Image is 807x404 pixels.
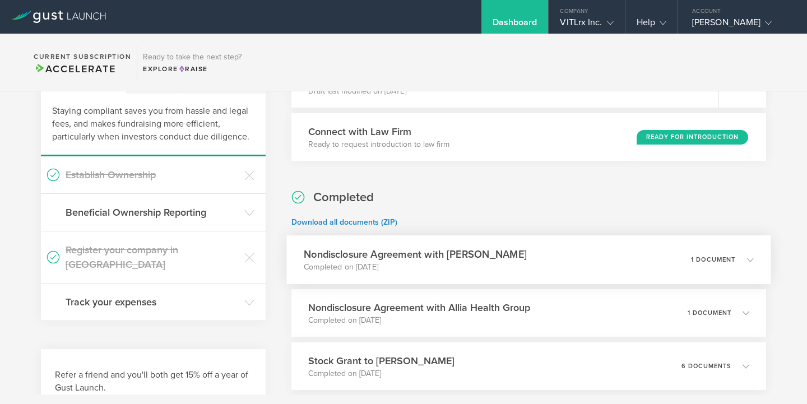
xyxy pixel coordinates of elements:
[308,139,449,150] p: Ready to request introduction to law firm
[34,53,131,60] h2: Current Subscription
[688,310,731,316] p: 1 document
[493,17,537,34] div: Dashboard
[308,368,454,379] p: Completed on [DATE]
[637,17,666,34] div: Help
[66,168,239,182] h3: Establish Ownership
[308,315,530,326] p: Completed on [DATE]
[291,217,397,227] a: Download all documents (ZIP)
[308,86,523,97] p: Draft last modified on [DATE]
[308,124,449,139] h3: Connect with Law Firm
[560,17,613,34] div: VITLrx Inc.
[313,189,374,206] h2: Completed
[143,64,242,74] div: Explore
[681,363,731,369] p: 6 documents
[692,17,787,34] div: [PERSON_NAME]
[308,354,454,368] h3: Stock Grant to [PERSON_NAME]
[34,63,115,75] span: Accelerate
[304,247,527,262] h3: Nondisclosure Agreement with [PERSON_NAME]
[143,53,242,61] h3: Ready to take the next step?
[304,262,527,273] p: Completed on [DATE]
[178,65,208,73] span: Raise
[55,369,252,394] h3: Refer a friend and you'll both get 15% off a year of Gust Launch.
[308,300,530,315] h3: Nondisclosure Agreement with Allia Health Group
[41,94,266,156] div: Staying compliant saves you from hassle and legal fees, and makes fundraising more efficient, par...
[637,130,748,145] div: Ready for Introduction
[137,45,247,80] div: Ready to take the next step?ExploreRaise
[691,257,736,263] p: 1 document
[66,205,239,220] h3: Beneficial Ownership Reporting
[66,243,239,272] h3: Register your company in [GEOGRAPHIC_DATA]
[66,295,239,309] h3: Track your expenses
[291,113,766,161] div: Connect with Law FirmReady to request introduction to law firmReady for Introduction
